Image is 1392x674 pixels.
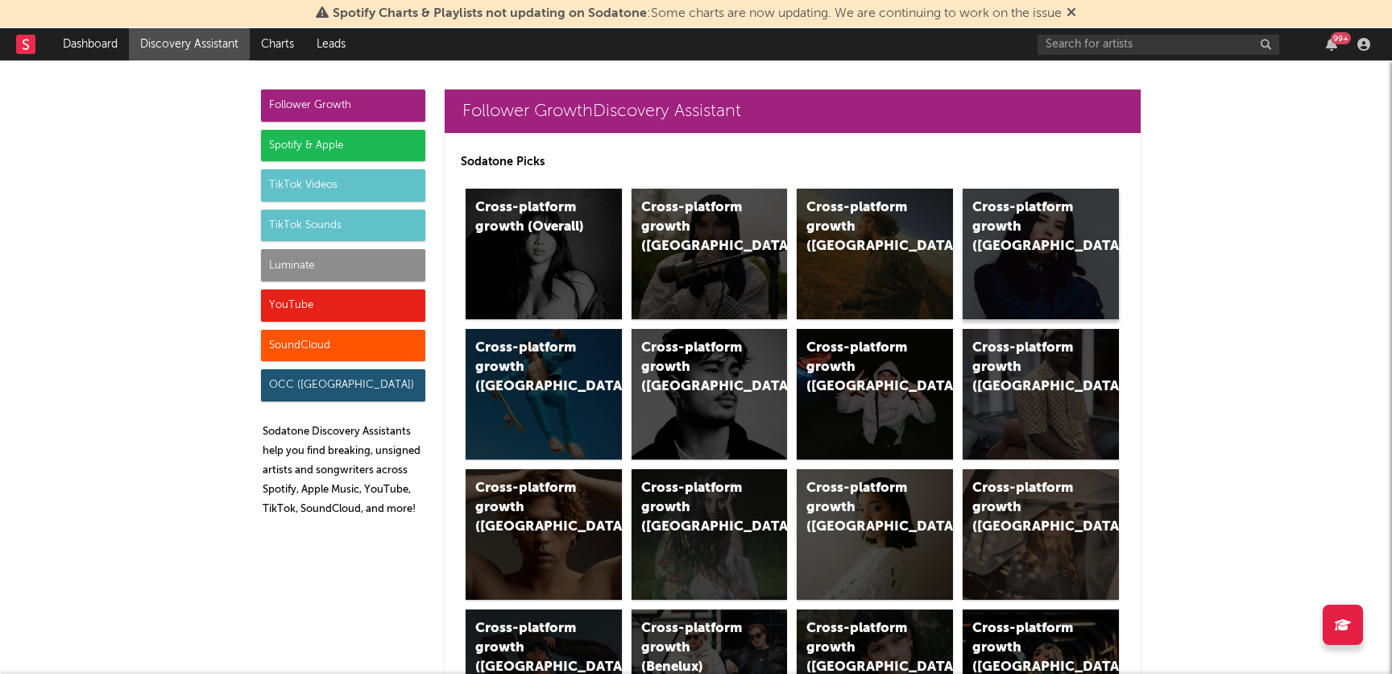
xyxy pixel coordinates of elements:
div: 99 + [1331,32,1351,44]
a: Cross-platform growth ([GEOGRAPHIC_DATA]) [466,469,622,600]
div: TikTok Videos [261,169,425,202]
div: Cross-platform growth ([GEOGRAPHIC_DATA]) [972,339,1082,397]
div: Cross-platform growth ([GEOGRAPHIC_DATA]) [475,339,585,397]
div: Cross-platform growth ([GEOGRAPHIC_DATA]) [641,339,751,397]
a: Cross-platform growth ([GEOGRAPHIC_DATA]) [466,329,622,460]
a: Dashboard [52,28,129,60]
a: Discovery Assistant [129,28,250,60]
div: Cross-platform growth ([GEOGRAPHIC_DATA]) [641,479,751,537]
a: Cross-platform growth ([GEOGRAPHIC_DATA]) [963,469,1119,600]
input: Search for artists [1038,35,1279,55]
span: : Some charts are now updating. We are continuing to work on the issue [333,7,1062,20]
div: SoundCloud [261,330,425,362]
div: Cross-platform growth (Overall) [475,198,585,237]
a: Cross-platform growth ([GEOGRAPHIC_DATA]) [797,189,953,319]
a: Follower GrowthDiscovery Assistant [445,89,1141,133]
a: Cross-platform growth (Overall) [466,189,622,319]
div: Follower Growth [261,89,425,122]
span: Spotify Charts & Playlists not updating on Sodatone [333,7,647,20]
button: 99+ [1326,38,1337,51]
a: Cross-platform growth ([GEOGRAPHIC_DATA]) [797,469,953,600]
div: Cross-platform growth ([GEOGRAPHIC_DATA]/GSA) [806,339,916,397]
div: Cross-platform growth ([GEOGRAPHIC_DATA]) [972,479,1082,537]
a: Leads [305,28,357,60]
a: Cross-platform growth ([GEOGRAPHIC_DATA]) [963,329,1119,460]
div: Spotify & Apple [261,130,425,162]
div: Cross-platform growth ([GEOGRAPHIC_DATA]) [475,479,585,537]
a: Cross-platform growth ([GEOGRAPHIC_DATA]) [632,469,788,600]
div: Cross-platform growth ([GEOGRAPHIC_DATA]) [806,198,916,256]
div: Cross-platform growth ([GEOGRAPHIC_DATA]) [806,479,916,537]
div: Cross-platform growth ([GEOGRAPHIC_DATA]) [972,198,1082,256]
div: Luminate [261,249,425,281]
div: Cross-platform growth ([GEOGRAPHIC_DATA]) [641,198,751,256]
a: Cross-platform growth ([GEOGRAPHIC_DATA]) [963,189,1119,319]
a: Cross-platform growth ([GEOGRAPHIC_DATA]) [632,189,788,319]
div: TikTok Sounds [261,210,425,242]
p: Sodatone Discovery Assistants help you find breaking, unsigned artists and songwriters across Spo... [263,422,425,519]
a: Cross-platform growth ([GEOGRAPHIC_DATA]/GSA) [797,329,953,460]
div: OCC ([GEOGRAPHIC_DATA]) [261,369,425,401]
a: Cross-platform growth ([GEOGRAPHIC_DATA]) [632,329,788,460]
a: Charts [250,28,305,60]
span: Dismiss [1067,7,1076,20]
p: Sodatone Picks [461,152,1125,172]
div: YouTube [261,289,425,322]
